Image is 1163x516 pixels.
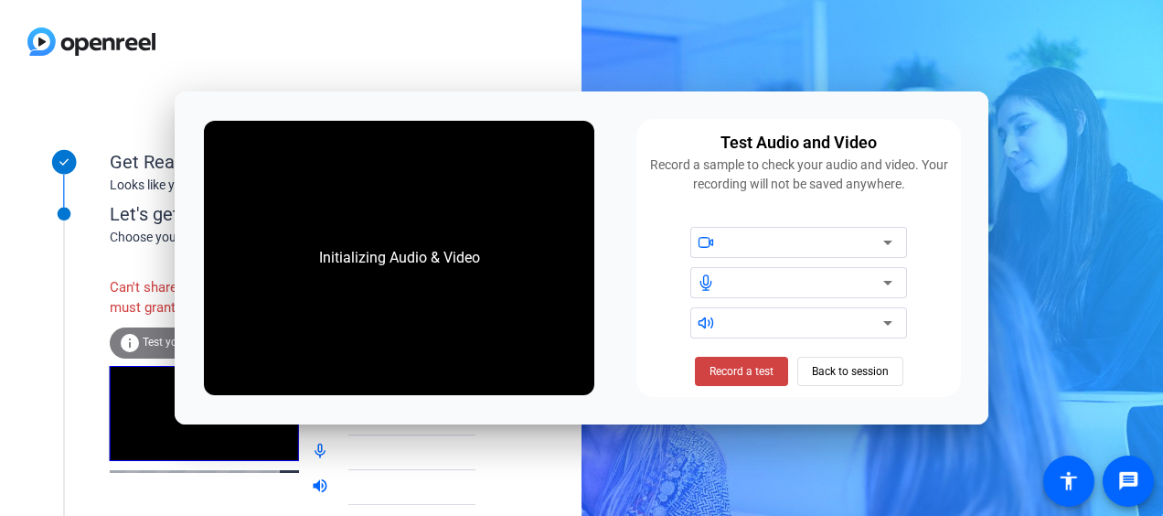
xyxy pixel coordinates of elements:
[143,336,270,349] span: Test your audio and video
[110,228,513,247] div: Choose your settings
[1058,470,1080,492] mat-icon: accessibility
[110,200,513,228] div: Let's get connected.
[301,229,498,287] div: Initializing Audio & Video
[812,354,889,389] span: Back to session
[720,130,877,156] div: Test Audio and Video
[311,442,333,464] mat-icon: mic_none
[647,156,950,194] div: Record a sample to check your audio and video. Your recording will not be saved anywhere.
[311,477,333,499] mat-icon: volume_up
[110,268,311,328] div: Can't share your screen. You must grant permissions.
[695,357,788,386] button: Record a test
[710,363,774,380] span: Record a test
[110,176,475,195] div: Looks like you've been invited to join
[119,332,141,354] mat-icon: info
[1117,470,1139,492] mat-icon: message
[797,357,903,386] button: Back to session
[110,148,475,176] div: Get Ready!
